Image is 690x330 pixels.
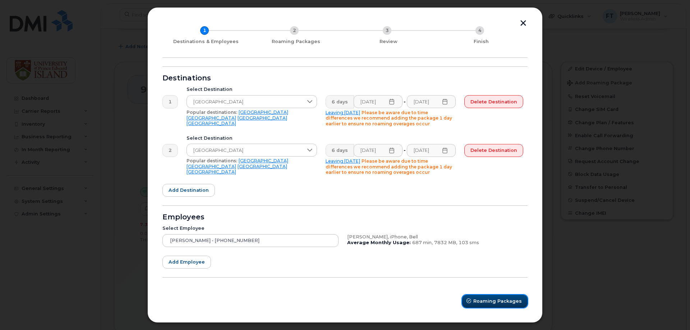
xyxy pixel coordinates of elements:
input: Search device [162,234,339,247]
button: Add employee [162,256,211,269]
div: Finish [438,39,525,45]
span: 7832 MB, [434,240,457,245]
span: Delete destination [470,147,517,154]
a: [GEOGRAPHIC_DATA] [239,110,288,115]
a: Leaving [DATE] [326,158,360,164]
a: Leaving [DATE] [326,110,360,115]
div: Select Employee [162,226,339,231]
div: - [402,144,407,157]
a: [GEOGRAPHIC_DATA] [187,164,236,169]
div: Review [345,39,432,45]
span: Delete destination [470,98,517,105]
button: Roaming Packages [462,295,528,308]
span: Please be aware due to time differences we recommend adding the package 1 day earlier to ensure n... [326,158,452,175]
div: 3 [383,26,391,35]
div: 2 [290,26,299,35]
div: Select Destination [187,135,317,141]
span: 103 sms [459,240,479,245]
span: Please be aware due to time differences we recommend adding the package 1 day earlier to ensure n... [326,110,452,126]
div: Select Destination [187,87,317,92]
div: - [402,95,407,108]
div: [PERSON_NAME], iPhone, Bell [347,234,523,240]
span: France [187,144,303,157]
input: Please fill out this field [354,144,402,157]
a: [GEOGRAPHIC_DATA] [187,169,236,175]
div: Employees [162,214,528,220]
a: [GEOGRAPHIC_DATA] [238,115,287,121]
input: Please fill out this field [407,95,456,108]
b: Average Monthly Usage: [347,240,411,245]
span: Add destination [169,187,209,194]
button: Add destination [162,184,215,197]
div: 4 [475,26,484,35]
a: [GEOGRAPHIC_DATA] [238,164,287,169]
a: [GEOGRAPHIC_DATA] [239,158,288,163]
span: Add employee [169,259,205,265]
span: Roaming Packages [473,298,522,305]
input: Please fill out this field [354,95,402,108]
div: Destinations [162,75,528,81]
button: Delete destination [464,144,523,157]
span: 687 min, [412,240,433,245]
button: Delete destination [464,95,523,108]
a: [GEOGRAPHIC_DATA] [187,115,236,121]
a: [GEOGRAPHIC_DATA] [187,121,236,126]
span: Popular destinations: [187,158,237,163]
span: Popular destinations: [187,110,237,115]
div: Roaming Packages [252,39,339,45]
input: Please fill out this field [407,144,456,157]
span: United Kingdom [187,96,303,108]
